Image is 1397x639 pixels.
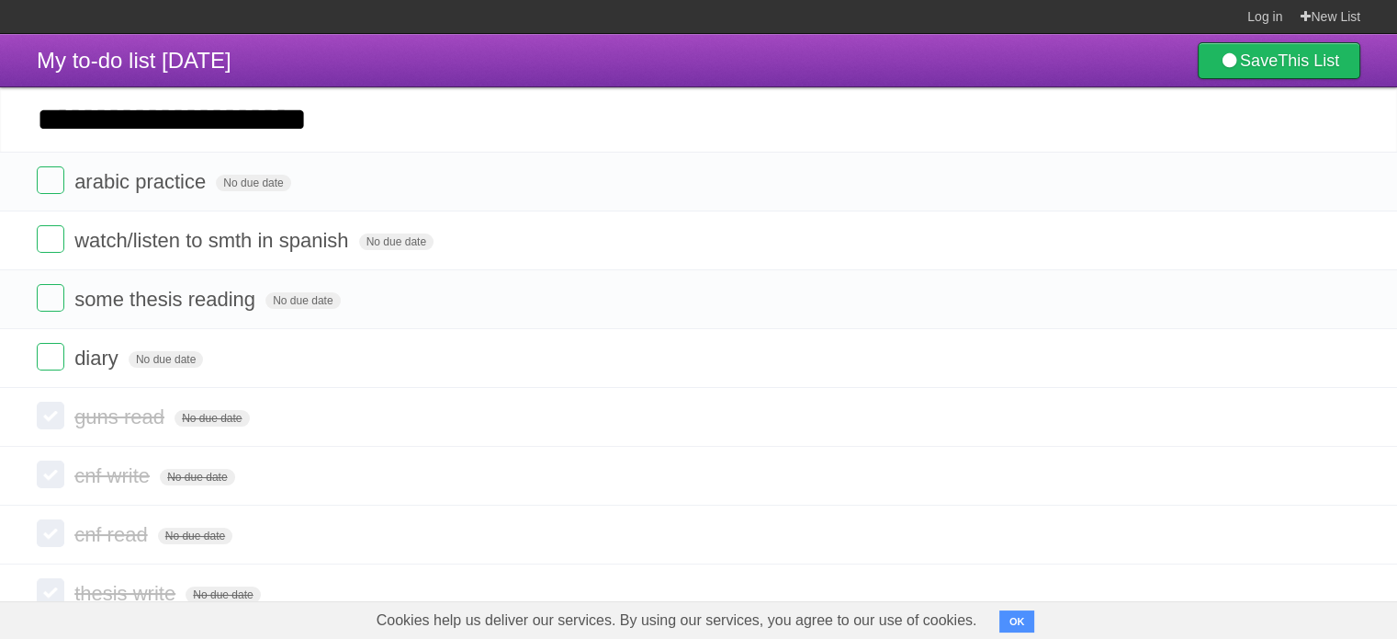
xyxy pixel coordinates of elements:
span: No due date [160,469,234,485]
span: My to-do list [DATE] [37,48,231,73]
span: cnf read [74,523,152,546]
label: Done [37,284,64,312]
span: No due date [216,175,290,191]
span: Cookies help us deliver our services. By using our services, you agree to our use of cookies. [358,602,996,639]
label: Done [37,225,64,253]
span: No due date [158,528,232,544]
label: Done [37,166,64,194]
span: cnf write [74,464,154,487]
label: Done [37,519,64,547]
a: SaveThis List [1198,42,1360,79]
span: No due date [129,351,203,368]
span: thesis write [74,582,180,605]
span: No due date [186,587,260,603]
span: No due date [265,292,340,309]
button: OK [999,610,1035,633]
span: arabic practice [74,170,210,193]
label: Done [37,402,64,429]
label: Done [37,578,64,606]
span: diary [74,347,123,370]
span: watch/listen to smth in spanish [74,229,353,252]
span: No due date [359,234,434,250]
b: This List [1278,51,1339,70]
span: guns read [74,405,169,428]
label: Done [37,461,64,488]
span: No due date [175,410,249,427]
span: some thesis reading [74,288,260,311]
label: Done [37,343,64,371]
